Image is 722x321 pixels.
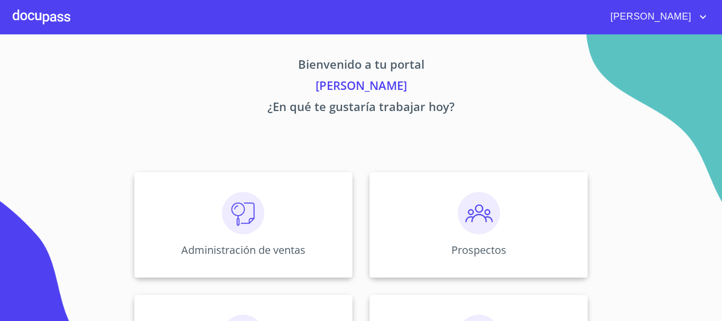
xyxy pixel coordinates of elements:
[222,192,264,234] img: consulta.png
[181,243,306,257] p: Administración de ventas
[451,243,506,257] p: Prospectos
[603,8,709,25] button: account of current user
[35,98,687,119] p: ¿En qué te gustaría trabajar hoy?
[35,56,687,77] p: Bienvenido a tu portal
[603,8,697,25] span: [PERSON_NAME]
[458,192,500,234] img: prospectos.png
[35,77,687,98] p: [PERSON_NAME]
